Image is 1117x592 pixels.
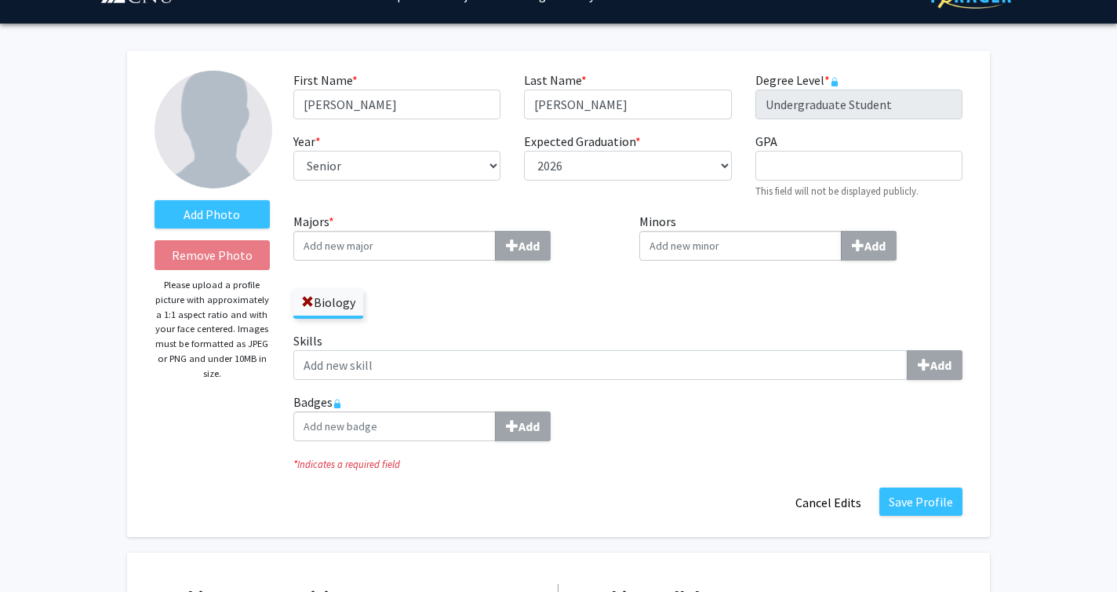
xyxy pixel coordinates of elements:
[293,212,617,261] label: Majors
[495,411,551,441] button: Badges
[755,71,839,90] label: Degree Level
[524,71,587,90] label: Last Name
[830,77,839,86] svg: This information is provided and automatically updated by Christopher Newport University and is n...
[930,357,951,373] b: Add
[293,71,358,90] label: First Name
[293,411,496,441] input: BadgesAdd
[879,488,962,516] button: Save Profile
[293,350,908,380] input: SkillsAdd
[524,132,641,151] label: Expected Graduation
[155,200,270,228] label: AddProfile Picture
[155,240,270,270] button: Remove Photo
[293,132,321,151] label: Year
[864,238,886,254] b: Add
[155,71,272,188] img: Profile Picture
[639,231,842,261] input: MinorsAdd
[293,457,962,472] i: Indicates a required field
[755,185,919,197] small: This field will not be displayed publicly.
[841,231,897,261] button: Minors
[907,350,962,380] button: Skills
[155,278,270,381] p: Please upload a profile picture with approximately a 1:1 aspect ratio and with your face centered...
[518,238,540,254] b: Add
[293,289,363,316] label: Biology
[495,231,551,261] button: Majors*
[293,331,962,380] label: Skills
[518,418,540,434] b: Add
[293,393,962,441] label: Badges
[755,132,777,151] label: GPA
[12,521,67,580] iframe: Chat
[639,212,962,261] label: Minors
[293,231,496,261] input: Majors*Add
[785,488,871,517] button: Cancel Edits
